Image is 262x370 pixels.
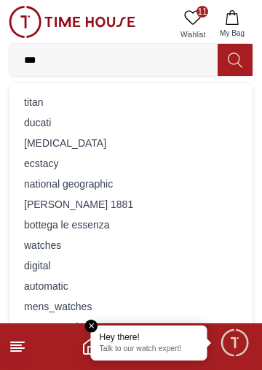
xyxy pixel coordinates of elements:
div: ecstacy [18,153,244,174]
div: [MEDICAL_DATA] [18,133,244,153]
a: Home [82,338,99,355]
button: My Bag [211,6,253,43]
div: mens_watches [18,296,244,317]
em: Close tooltip [85,320,98,333]
a: 11Wishlist [175,6,211,43]
div: smart_watch [18,317,244,337]
div: [PERSON_NAME] 1881 [18,194,244,215]
div: national geographic [18,174,244,194]
div: Hey there! [100,331,199,343]
div: automatic [18,276,244,296]
div: bottega le essenza [18,215,244,235]
p: Talk to our watch expert! [100,344,199,355]
img: ... [9,6,135,38]
div: ducati [18,112,244,133]
div: digital [18,255,244,276]
div: titan [18,92,244,112]
div: Chat Widget [219,327,251,359]
span: Wishlist [175,29,211,40]
span: My Bag [214,28,250,39]
span: 11 [196,6,208,18]
div: watches [18,235,244,255]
